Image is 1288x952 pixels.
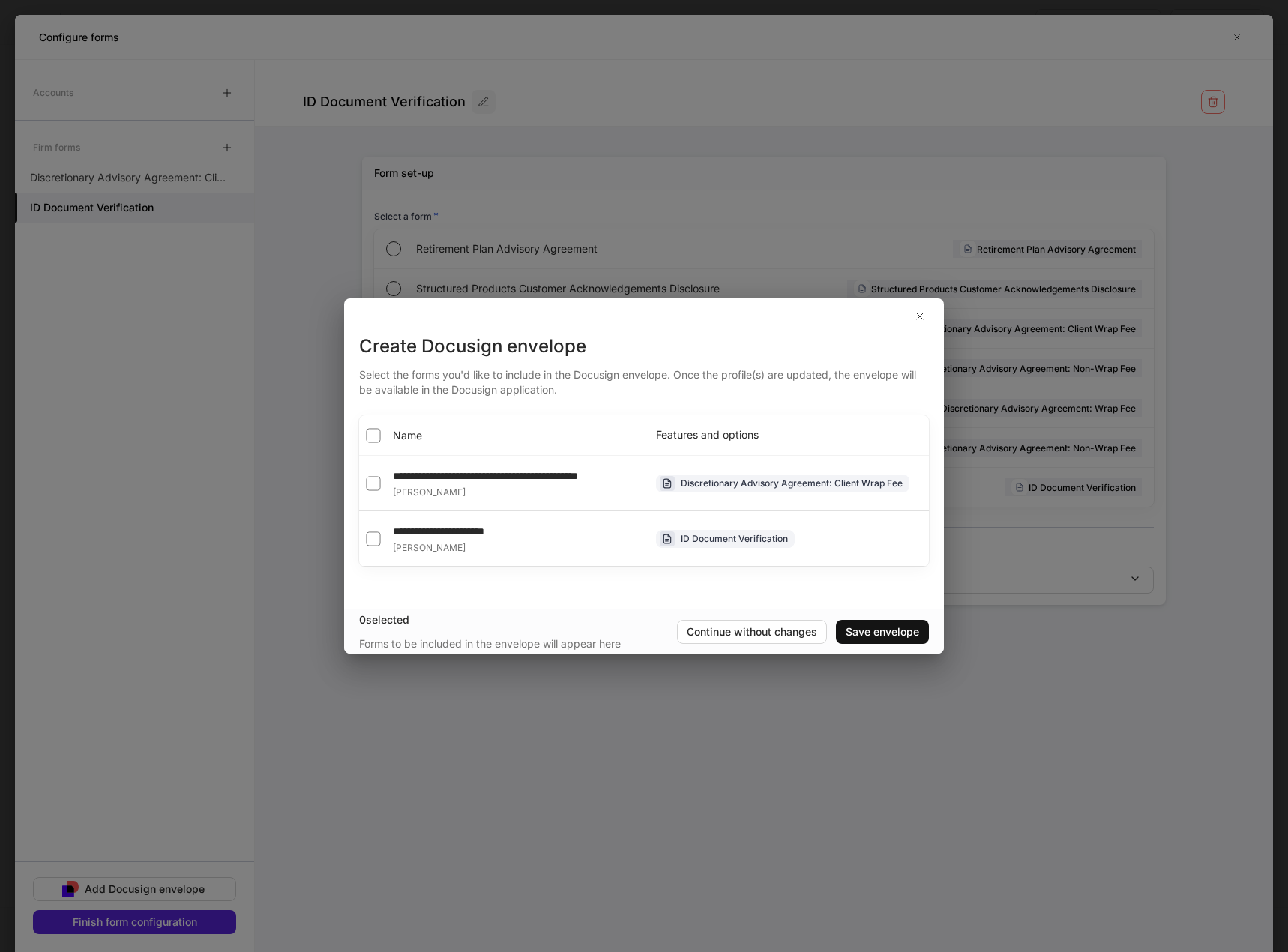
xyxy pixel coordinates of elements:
[359,636,621,651] div: Forms to be included in the envelope will appear here
[681,531,788,546] div: ID Document Verification
[393,542,466,554] span: [PERSON_NAME]
[681,476,903,490] div: Discretionary Advisory Agreement: Client Wrap Fee
[359,612,677,627] div: 0 selected
[359,358,929,397] div: Select the forms you'd like to include in the Docusign envelope. Once the profile(s) are updated,...
[836,620,929,644] button: Save envelope
[644,415,929,456] th: Features and options
[393,428,422,443] span: Name
[677,620,827,644] button: Continue without changes
[393,486,466,498] span: [PERSON_NAME]
[687,624,817,639] div: Continue without changes
[846,624,919,639] div: Save envelope
[359,334,929,358] div: Create Docusign envelope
